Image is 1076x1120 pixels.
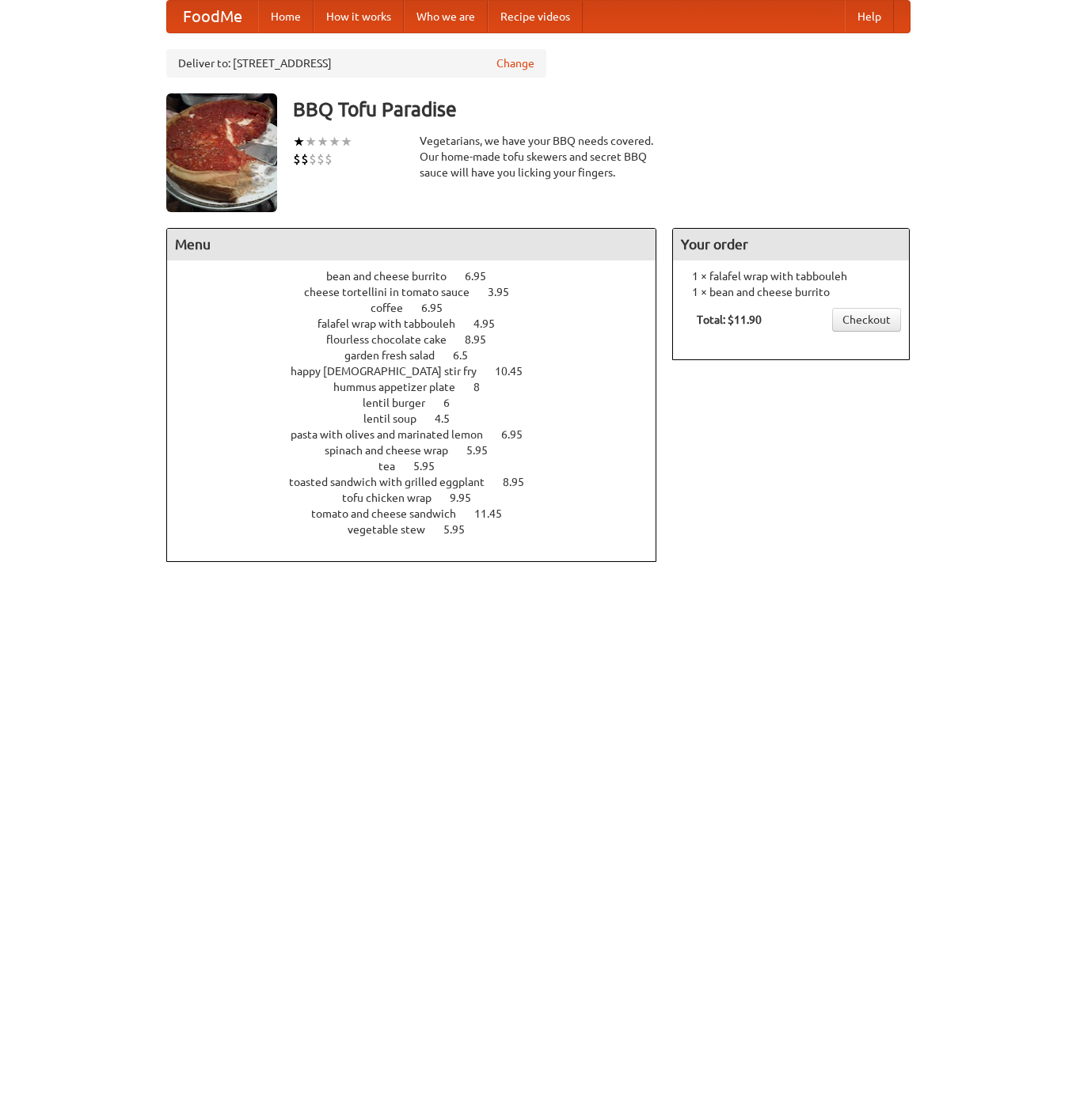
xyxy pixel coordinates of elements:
[326,270,515,283] a: bean and cheese burrito 6.95
[681,284,901,300] li: 1 × bean and cheese burrito
[371,302,472,314] a: coffee 6.95
[673,229,909,260] h4: Your order
[304,286,538,298] a: cheese tortellini in tomato sauce 3.95
[488,286,525,298] span: 3.95
[473,381,496,393] span: 8
[443,397,466,409] span: 6
[293,150,301,168] li: $
[443,523,481,536] span: 5.95
[344,349,451,362] span: garden fresh salad
[167,229,656,260] h4: Menu
[291,428,552,441] a: pasta with olives and marinated lemon 6.95
[378,460,464,473] a: tea 5.95
[333,381,471,393] span: hummus appetizer plate
[325,150,333,168] li: $
[378,460,411,473] span: tea
[317,133,329,150] li: ★
[325,444,517,457] a: spinach and cheese wrap 5.95
[404,1,488,32] a: Who we are
[304,286,485,298] span: cheese tortellini in tomato sauce
[465,270,502,283] span: 6.95
[371,302,419,314] span: coffee
[421,302,458,314] span: 6.95
[291,365,492,378] span: happy [DEMOGRAPHIC_DATA] stir fry
[363,412,479,425] a: lentil soup 4.5
[333,381,509,393] a: hummus appetizer plate 8
[845,1,894,32] a: Help
[326,333,462,346] span: flourless chocolate cake
[317,317,471,330] span: falafel wrap with tabbouleh
[363,397,479,409] a: lentil burger 6
[291,365,552,378] a: happy [DEMOGRAPHIC_DATA] stir fry 10.45
[326,333,515,346] a: flourless chocolate cake 8.95
[697,313,762,326] b: Total: $11.90
[681,268,901,284] li: 1 × falafel wrap with tabbouleh
[311,507,531,520] a: tomato and cheese sandwich 11.45
[344,349,497,362] a: garden fresh salad 6.5
[453,349,484,362] span: 6.5
[465,333,502,346] span: 8.95
[495,365,538,378] span: 10.45
[340,133,352,150] li: ★
[293,93,911,125] h3: BBQ Tofu Paradise
[293,133,305,150] li: ★
[301,150,309,168] li: $
[348,523,441,536] span: vegetable stew
[314,1,404,32] a: How it works
[317,150,325,168] li: $
[501,428,538,441] span: 6.95
[466,444,504,457] span: 5.95
[832,308,901,332] a: Checkout
[363,397,441,409] span: lentil burger
[311,507,472,520] span: tomato and cheese sandwich
[309,150,317,168] li: $
[474,507,518,520] span: 11.45
[473,317,511,330] span: 4.95
[329,133,340,150] li: ★
[166,49,546,78] div: Deliver to: [STREET_ADDRESS]
[348,523,494,536] a: vegetable stew 5.95
[503,476,540,488] span: 8.95
[166,93,277,212] img: angular.jpg
[326,270,462,283] span: bean and cheese burrito
[325,444,464,457] span: spinach and cheese wrap
[450,492,487,504] span: 9.95
[305,133,317,150] li: ★
[317,317,524,330] a: falafel wrap with tabbouleh 4.95
[167,1,258,32] a: FoodMe
[435,412,466,425] span: 4.5
[289,476,553,488] a: toasted sandwich with grilled eggplant 8.95
[342,492,500,504] a: tofu chicken wrap 9.95
[496,55,534,71] a: Change
[413,460,451,473] span: 5.95
[342,492,447,504] span: tofu chicken wrap
[420,133,657,180] div: Vegetarians, we have your BBQ needs covered. Our home-made tofu skewers and secret BBQ sauce will...
[363,412,432,425] span: lentil soup
[258,1,314,32] a: Home
[289,476,500,488] span: toasted sandwich with grilled eggplant
[291,428,499,441] span: pasta with olives and marinated lemon
[488,1,583,32] a: Recipe videos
